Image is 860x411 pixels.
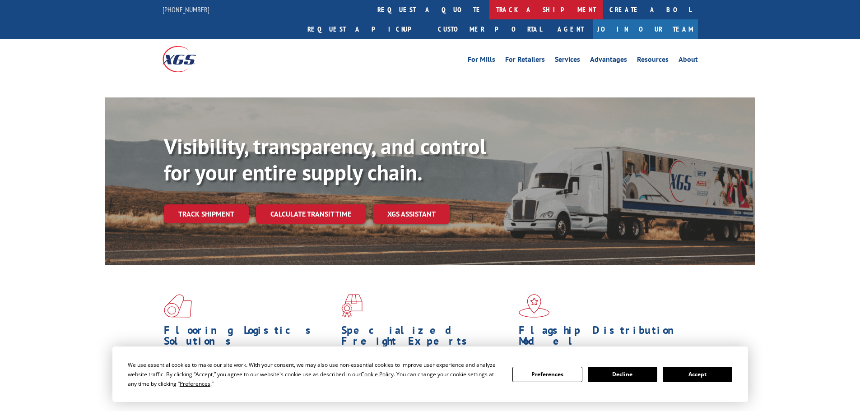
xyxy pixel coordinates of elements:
[164,204,249,223] a: Track shipment
[512,367,582,382] button: Preferences
[663,367,732,382] button: Accept
[256,204,366,224] a: Calculate transit time
[593,19,698,39] a: Join Our Team
[341,294,363,318] img: xgs-icon-focused-on-flooring-red
[341,325,512,351] h1: Specialized Freight Experts
[163,5,209,14] a: [PHONE_NUMBER]
[373,204,450,224] a: XGS ASSISTANT
[180,380,210,388] span: Preferences
[519,325,689,351] h1: Flagship Distribution Model
[555,56,580,66] a: Services
[128,360,502,388] div: We use essential cookies to make our site work. With your consent, we may also use non-essential ...
[164,325,335,351] h1: Flooring Logistics Solutions
[164,132,486,186] b: Visibility, transparency, and control for your entire supply chain.
[519,294,550,318] img: xgs-icon-flagship-distribution-model-red
[164,294,192,318] img: xgs-icon-total-supply-chain-intelligence-red
[590,56,627,66] a: Advantages
[468,56,495,66] a: For Mills
[549,19,593,39] a: Agent
[505,56,545,66] a: For Retailers
[301,19,431,39] a: Request a pickup
[431,19,549,39] a: Customer Portal
[588,367,657,382] button: Decline
[361,370,394,378] span: Cookie Policy
[112,346,748,402] div: Cookie Consent Prompt
[679,56,698,66] a: About
[637,56,669,66] a: Resources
